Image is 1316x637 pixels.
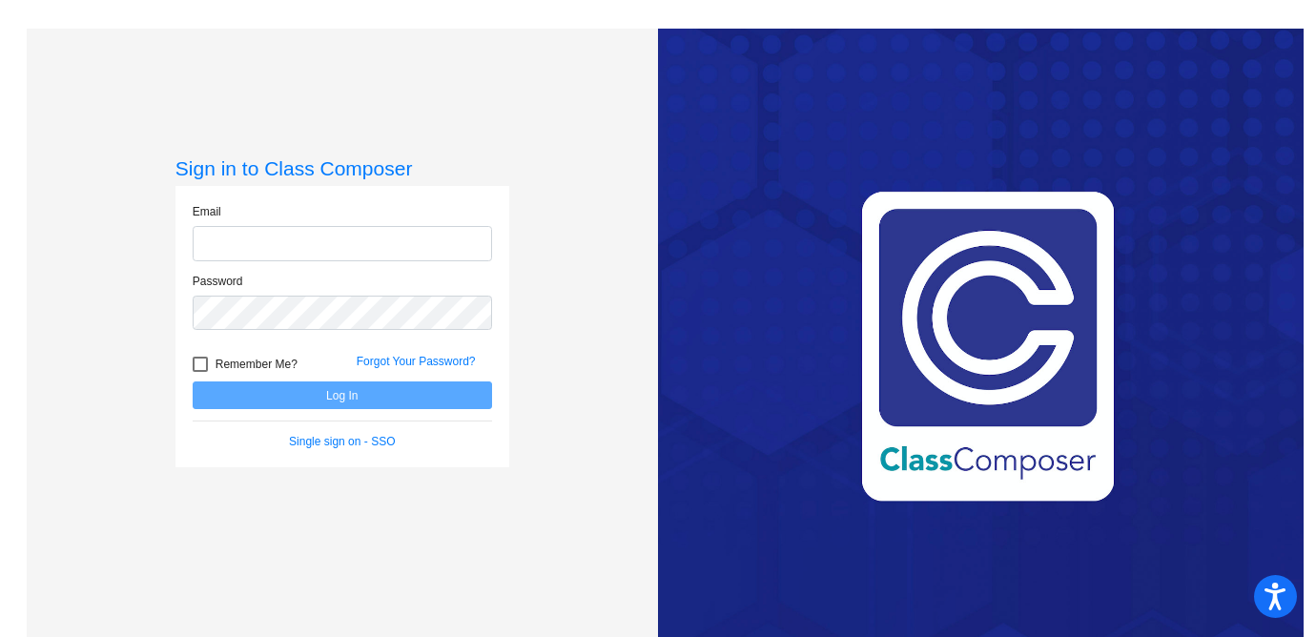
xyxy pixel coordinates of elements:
[193,273,243,290] label: Password
[193,381,492,409] button: Log In
[289,435,395,448] a: Single sign on - SSO
[216,353,298,376] span: Remember Me?
[193,203,221,220] label: Email
[357,355,476,368] a: Forgot Your Password?
[175,156,509,180] h3: Sign in to Class Composer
